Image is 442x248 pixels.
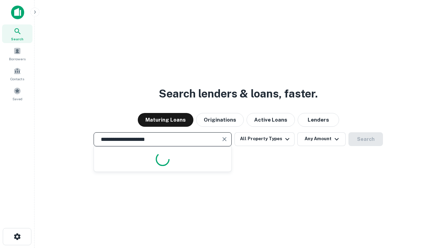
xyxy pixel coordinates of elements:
[2,44,32,63] a: Borrowers
[220,134,229,144] button: Clear
[2,24,32,43] a: Search
[407,193,442,226] iframe: Chat Widget
[298,113,339,127] button: Lenders
[10,76,24,82] span: Contacts
[159,85,318,102] h3: Search lenders & loans, faster.
[138,113,193,127] button: Maturing Loans
[2,64,32,83] a: Contacts
[234,132,295,146] button: All Property Types
[247,113,295,127] button: Active Loans
[297,132,346,146] button: Any Amount
[11,36,23,42] span: Search
[196,113,244,127] button: Originations
[12,96,22,102] span: Saved
[9,56,26,62] span: Borrowers
[2,84,32,103] a: Saved
[11,6,24,19] img: capitalize-icon.png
